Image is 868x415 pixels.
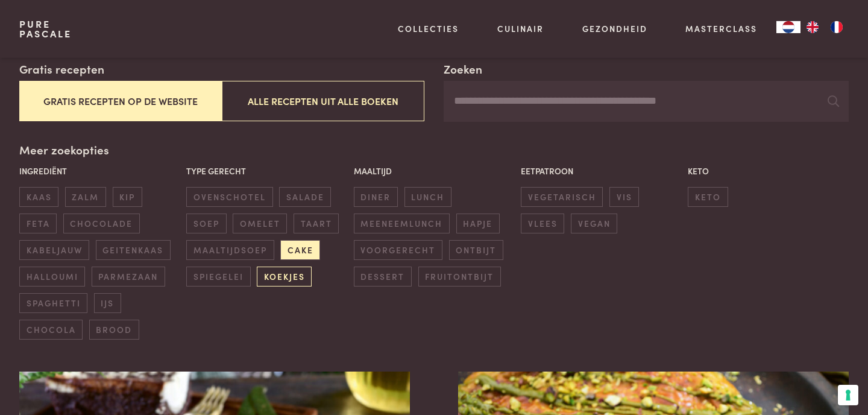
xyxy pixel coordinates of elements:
[404,187,451,207] span: lunch
[418,267,501,287] span: fruitontbijt
[92,267,165,287] span: parmezaan
[825,21,849,33] a: FR
[63,214,140,233] span: chocolade
[456,214,500,233] span: hapje
[354,267,412,287] span: dessert
[280,240,320,260] span: cake
[521,165,682,177] p: Eetpatroon
[354,187,398,207] span: diner
[19,240,89,260] span: kabeljauw
[257,267,312,287] span: koekjes
[354,240,442,260] span: voorgerecht
[186,187,272,207] span: ovenschotel
[19,320,83,340] span: chocola
[398,22,459,35] a: Collecties
[94,293,121,313] span: ijs
[19,60,104,78] label: Gratis recepten
[800,21,825,33] a: EN
[521,214,564,233] span: vlees
[279,187,331,207] span: salade
[354,165,515,177] p: Maaltijd
[571,214,617,233] span: vegan
[19,293,87,313] span: spaghetti
[19,267,85,287] span: halloumi
[186,214,226,233] span: soep
[776,21,800,33] a: NL
[776,21,849,33] aside: Language selected: Nederlands
[521,187,603,207] span: vegetarisch
[685,22,757,35] a: Masterclass
[354,214,450,233] span: meeneemlunch
[838,385,858,405] button: Uw voorkeuren voor toestemming voor trackingtechnologieën
[96,240,171,260] span: geitenkaas
[89,320,139,340] span: brood
[19,187,58,207] span: kaas
[497,22,544,35] a: Culinair
[65,187,106,207] span: zalm
[113,187,142,207] span: kip
[294,214,339,233] span: taart
[688,165,849,177] p: Keto
[222,81,424,121] button: Alle recepten uit alle boeken
[444,60,482,78] label: Zoeken
[582,22,647,35] a: Gezondheid
[233,214,287,233] span: omelet
[186,165,347,177] p: Type gerecht
[186,267,250,287] span: spiegelei
[800,21,849,33] ul: Language list
[688,187,728,207] span: keto
[449,240,503,260] span: ontbijt
[609,187,639,207] span: vis
[19,214,57,233] span: feta
[19,19,72,39] a: PurePascale
[776,21,800,33] div: Language
[186,240,274,260] span: maaltijdsoep
[19,81,222,121] button: Gratis recepten op de website
[19,165,180,177] p: Ingrediënt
